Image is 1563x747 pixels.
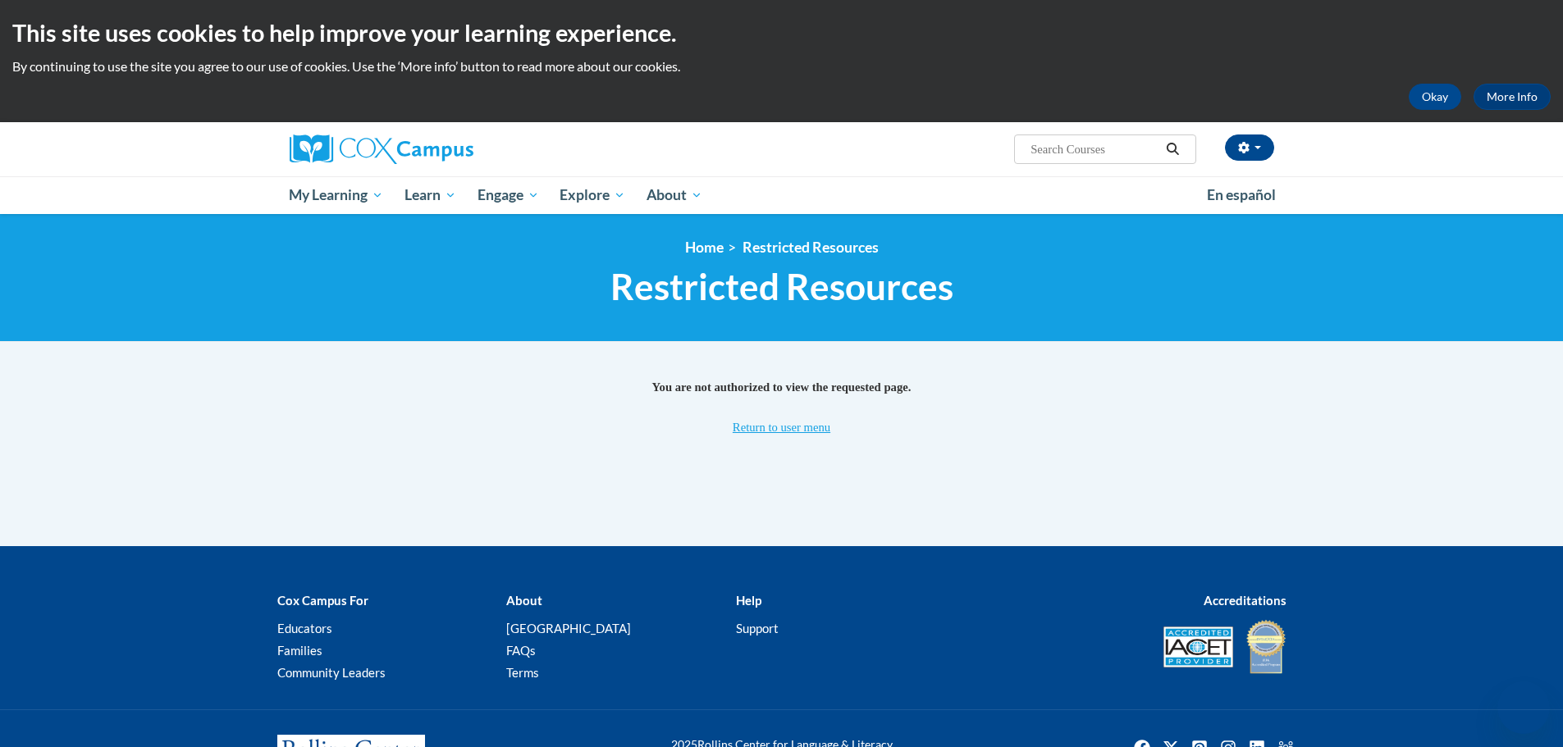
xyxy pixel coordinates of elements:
span: En español [1207,186,1276,203]
span: Engage [478,185,539,205]
b: Cox Campus For [277,593,368,608]
span: Explore [560,185,625,205]
a: En español [1196,178,1287,212]
img: Accredited IACET® Provider [1163,626,1233,667]
a: FAQs [506,643,536,658]
button: Okay [1409,84,1461,110]
span: Restricted Resources [610,265,953,308]
b: About [506,593,542,608]
h2: This site uses cookies to help improve your learning experience. [12,16,1551,49]
div: Main menu [265,176,1299,214]
button: Account Settings [1225,134,1274,161]
a: Engage [467,176,550,214]
a: About [636,176,713,214]
a: Educators [277,621,332,635]
a: Families [277,643,322,658]
span: Restricted Resources [743,239,879,256]
a: Return to user menu [733,421,830,434]
span: My Learning [289,185,383,205]
a: Terms [506,665,539,680]
a: Cox Campus [290,134,601,164]
a: More Info [1474,84,1551,110]
a: Home [685,239,724,256]
b: Accreditations [1204,593,1287,608]
p: By continuing to use the site you agree to our use of cookies. Use the ‘More info’ button to read... [12,57,1551,75]
iframe: Button to launch messaging window [1497,681,1550,734]
a: Community Leaders [277,665,386,680]
a: Learn [394,176,467,214]
img: Cox Campus [290,134,473,164]
b: Help [736,593,761,608]
a: My Learning [279,176,395,214]
img: IDA® Accredited [1245,618,1287,676]
span: About [647,185,702,205]
span: You are not authorized to view the requested page. [652,380,912,394]
a: Explore [549,176,636,214]
a: Support [736,621,779,635]
input: Search Courses [1029,139,1160,159]
span: Learn [404,185,456,205]
button: Search [1160,139,1185,159]
a: [GEOGRAPHIC_DATA] [506,621,631,635]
